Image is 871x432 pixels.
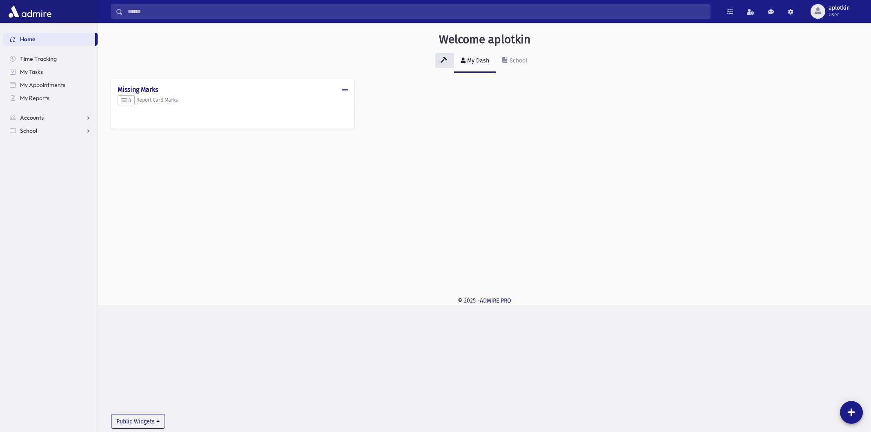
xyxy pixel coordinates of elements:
a: School [496,50,534,73]
span: My Reports [20,94,49,102]
span: User [829,11,850,18]
a: My Tasks [3,65,98,78]
input: Search [123,4,710,19]
div: School [508,57,527,64]
span: aplotkin [829,5,850,11]
span: Home [20,36,36,43]
a: ADMIRE PRO [480,297,511,304]
a: Time Tracking [3,52,98,65]
span: School [20,127,37,134]
span: 0 [121,97,131,103]
span: Time Tracking [20,55,57,62]
a: Accounts [3,111,98,124]
div: My Dash [466,57,489,64]
span: My Appointments [20,81,65,89]
a: My Reports [3,91,98,105]
button: Add New Widget [840,401,863,424]
h3: Welcome aplotkin [439,33,530,47]
button: Public Widgets [111,414,165,429]
span: My Tasks [20,68,43,76]
a: My Dash [454,50,496,73]
h4: Missing Marks [118,86,348,94]
a: My Appointments [3,78,98,91]
span: Accounts [20,114,44,121]
div: © 2025 - [111,296,858,305]
button: 0 [118,95,135,106]
img: AdmirePro [7,3,53,20]
h5: Report Card Marks [118,95,348,106]
a: School [3,124,98,137]
a: Home [3,33,95,46]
